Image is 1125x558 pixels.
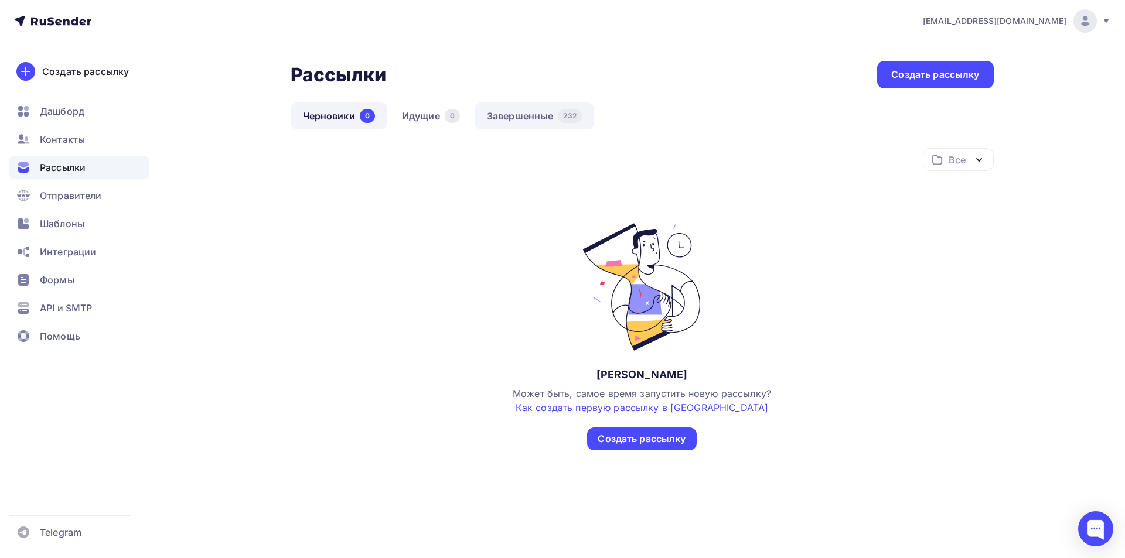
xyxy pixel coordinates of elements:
[949,153,965,167] div: Все
[9,100,149,123] a: Дашборд
[9,156,149,179] a: Рассылки
[291,102,387,129] a: Черновики0
[40,301,92,315] span: API и SMTP
[516,402,769,413] a: Как создать первую рассылку в [GEOGRAPHIC_DATA]
[9,128,149,151] a: Контакты
[923,148,994,171] button: Все
[40,217,84,231] span: Шаблоны
[598,432,686,446] div: Создать рассылку
[596,368,688,382] div: [PERSON_NAME]
[558,109,581,123] div: 232
[40,273,74,287] span: Формы
[9,184,149,207] a: Отправители
[40,189,102,203] span: Отправители
[291,63,387,87] h2: Рассылки
[40,160,86,174] span: Рассылки
[40,132,85,146] span: Контакты
[40,525,81,539] span: Telegram
[40,329,80,343] span: Помощь
[923,15,1066,27] span: [EMAIL_ADDRESS][DOMAIN_NAME]
[40,104,84,118] span: Дашборд
[9,268,149,292] a: Формы
[923,9,1111,33] a: [EMAIL_ADDRESS][DOMAIN_NAME]
[9,212,149,235] a: Шаблоны
[40,245,96,259] span: Интеграции
[42,64,129,78] div: Создать рассылку
[390,102,472,129] a: Идущие0
[513,388,771,413] span: Может быть, самое время запустить новую рассылку?
[360,109,375,123] div: 0
[445,109,460,123] div: 0
[475,102,594,129] a: Завершенные232
[891,68,979,81] div: Создать рассылку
